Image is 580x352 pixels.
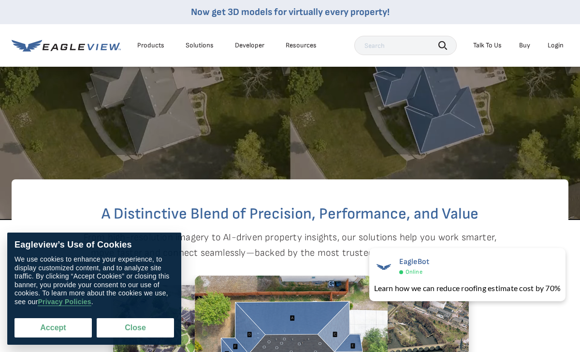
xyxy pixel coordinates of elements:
span: Online [406,268,422,276]
div: Resources [286,41,317,50]
div: Products [137,41,164,50]
a: Buy [519,41,530,50]
button: Accept [14,318,92,337]
div: Talk To Us [473,41,502,50]
div: Login [548,41,564,50]
a: Privacy Policies [38,298,91,306]
div: Learn how we can reduce roofing estimate cost by 70% [374,282,561,294]
a: Now get 3D models for virtually every property! [191,6,390,18]
button: Close [97,318,174,337]
div: We use cookies to enhance your experience, to display customized content, and to analyze site tra... [14,255,174,306]
p: From high-resolution imagery to AI-driven property insights, our solutions help you work smarter,... [83,230,497,261]
div: Solutions [186,41,214,50]
a: Developer [235,41,264,50]
span: EagleBot [399,257,430,266]
div: Eagleview’s Use of Cookies [14,240,174,250]
h2: A Distinctive Blend of Precision, Performance, and Value [50,206,530,222]
img: EagleBot [374,257,393,277]
input: Search [354,36,457,55]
